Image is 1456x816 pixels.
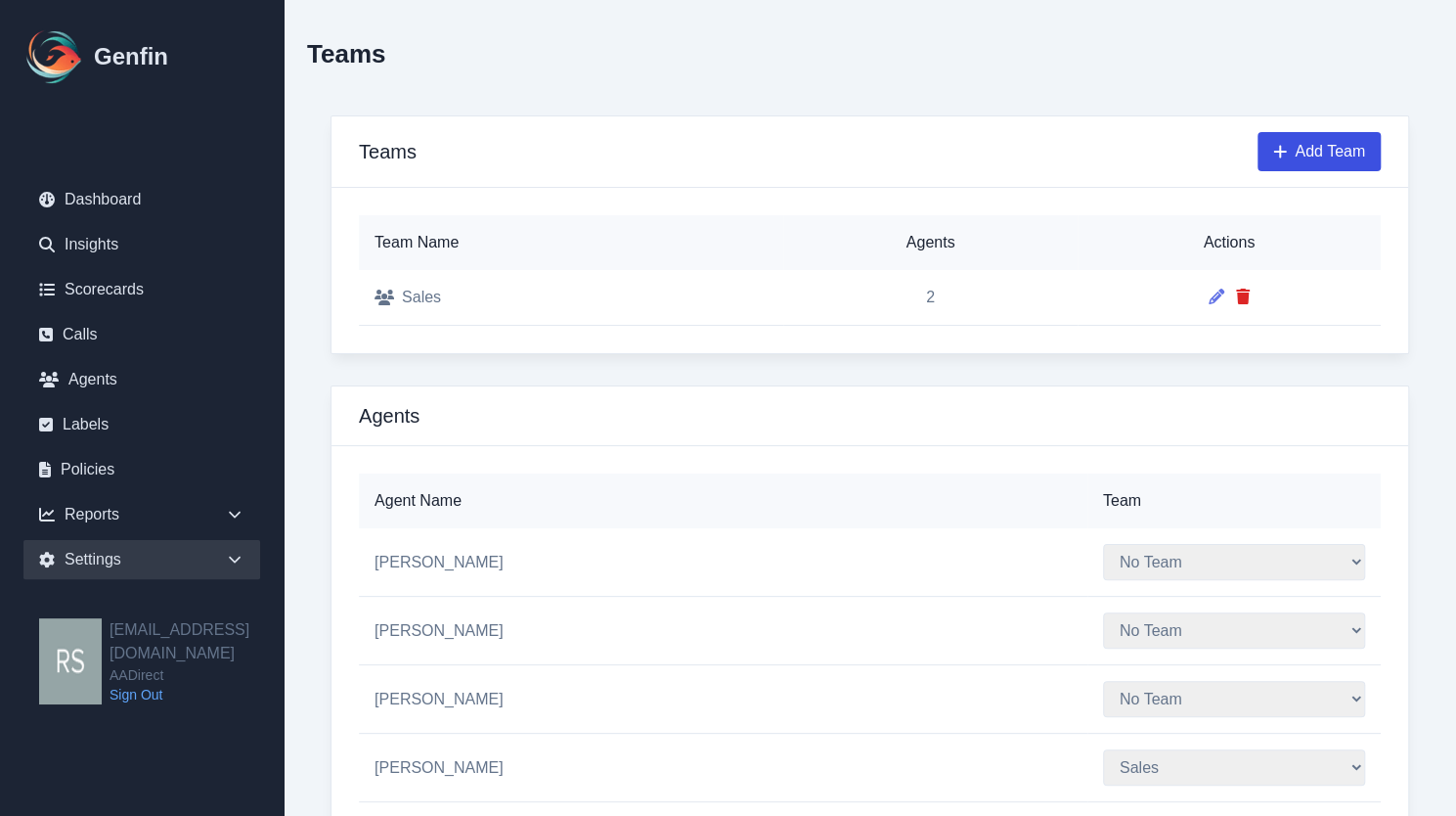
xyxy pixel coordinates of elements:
a: Agents [23,360,260,399]
img: rsharma@aainsco.com [39,618,102,704]
h1: Genfin [94,41,168,72]
a: Insights [23,225,260,264]
h2: [EMAIL_ADDRESS][DOMAIN_NAME] [110,618,284,665]
span: [PERSON_NAME] [375,622,504,639]
h3: Agents [359,402,1381,430]
a: Labels [23,405,260,444]
a: Sign Out [110,685,284,704]
div: Reports [23,495,260,534]
a: Dashboard [23,180,260,219]
td: 2 [783,270,1077,326]
span: Sales [402,286,441,309]
span: AADirect [110,665,284,685]
span: [PERSON_NAME] [375,691,504,707]
th: Agent Name [359,474,1087,528]
a: Policies [23,450,260,489]
span: [PERSON_NAME] [375,759,504,776]
h3: Teams [359,138,417,165]
span: [PERSON_NAME] [375,554,504,570]
a: Scorecards [23,270,260,309]
img: Logo [23,25,86,88]
th: Agents [783,215,1077,270]
h2: Teams [307,39,385,68]
div: Settings [23,540,260,579]
a: Calls [23,315,260,354]
button: Add Team [1257,132,1381,171]
th: Team [1087,474,1381,528]
th: Actions [1078,215,1381,270]
th: Team Name [359,215,783,270]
